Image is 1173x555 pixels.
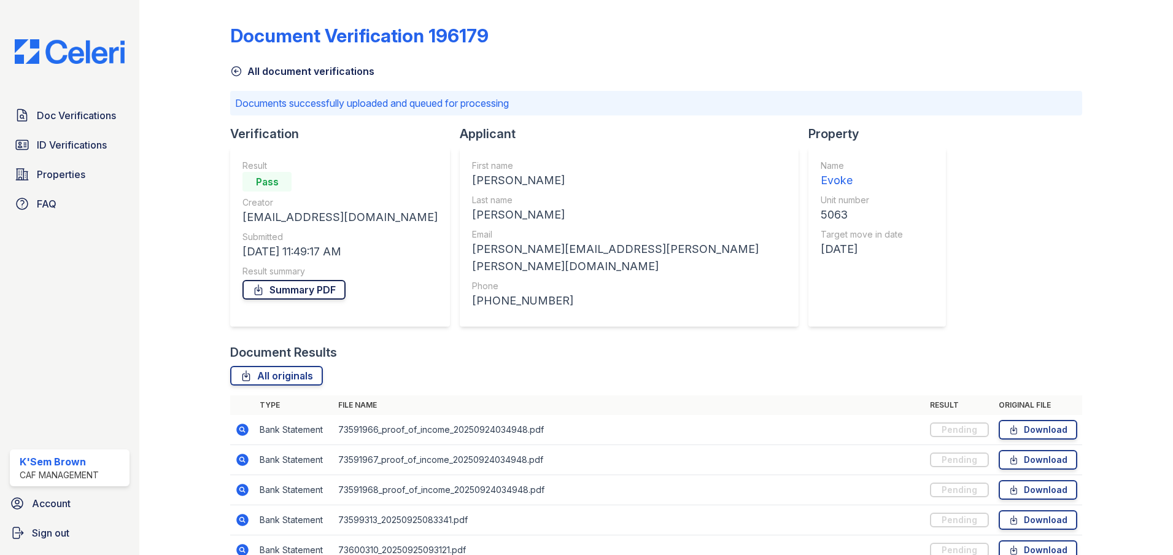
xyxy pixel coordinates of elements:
a: Summary PDF [242,280,346,300]
div: Document Results [230,344,337,361]
td: Bank Statement [255,505,333,535]
div: Document Verification 196179 [230,25,489,47]
a: Download [999,480,1077,500]
div: Pending [930,422,989,437]
div: Pass [242,172,292,192]
div: [EMAIL_ADDRESS][DOMAIN_NAME] [242,209,438,226]
th: Original file [994,395,1082,415]
span: Properties [37,167,85,182]
div: Unit number [821,194,903,206]
span: Doc Verifications [37,108,116,123]
a: Account [5,491,134,516]
span: Account [32,496,71,511]
a: All originals [230,366,323,386]
div: Result summary [242,265,438,277]
div: Submitted [242,231,438,243]
div: Result [242,160,438,172]
a: Properties [10,162,130,187]
a: All document verifications [230,64,374,79]
div: [PERSON_NAME] [472,206,786,223]
td: Bank Statement [255,415,333,445]
th: Result [925,395,994,415]
div: Pending [930,483,989,497]
a: Doc Verifications [10,103,130,128]
div: [DATE] 11:49:17 AM [242,243,438,260]
a: ID Verifications [10,133,130,157]
td: 73591967_proof_of_income_20250924034948.pdf [333,445,925,475]
div: Target move in date [821,228,903,241]
th: Type [255,395,333,415]
a: Download [999,450,1077,470]
img: CE_Logo_Blue-a8612792a0a2168367f1c8372b55b34899dd931a85d93a1a3d3e32e68fde9ad4.png [5,39,134,64]
a: Name Evoke [821,160,903,189]
div: Property [808,125,956,142]
a: Sign out [5,521,134,545]
div: Evoke [821,172,903,189]
td: 73591966_proof_of_income_20250924034948.pdf [333,415,925,445]
td: 73599313_20250925083341.pdf [333,505,925,535]
div: Pending [930,452,989,467]
div: [PERSON_NAME] [472,172,786,189]
a: Download [999,510,1077,530]
div: Pending [930,513,989,527]
div: K'Sem Brown [20,454,99,469]
a: Download [999,420,1077,440]
div: [PERSON_NAME][EMAIL_ADDRESS][PERSON_NAME][PERSON_NAME][DOMAIN_NAME] [472,241,786,275]
div: Creator [242,196,438,209]
div: Verification [230,125,460,142]
td: Bank Statement [255,445,333,475]
div: 5063 [821,206,903,223]
div: Email [472,228,786,241]
div: Name [821,160,903,172]
div: [PHONE_NUMBER] [472,292,786,309]
span: FAQ [37,196,56,211]
span: Sign out [32,526,69,540]
div: [DATE] [821,241,903,258]
span: ID Verifications [37,138,107,152]
a: FAQ [10,192,130,216]
div: Last name [472,194,786,206]
th: File name [333,395,925,415]
td: 73591968_proof_of_income_20250924034948.pdf [333,475,925,505]
p: Documents successfully uploaded and queued for processing [235,96,1077,111]
div: First name [472,160,786,172]
div: CAF Management [20,469,99,481]
div: Phone [472,280,786,292]
td: Bank Statement [255,475,333,505]
div: Applicant [460,125,808,142]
